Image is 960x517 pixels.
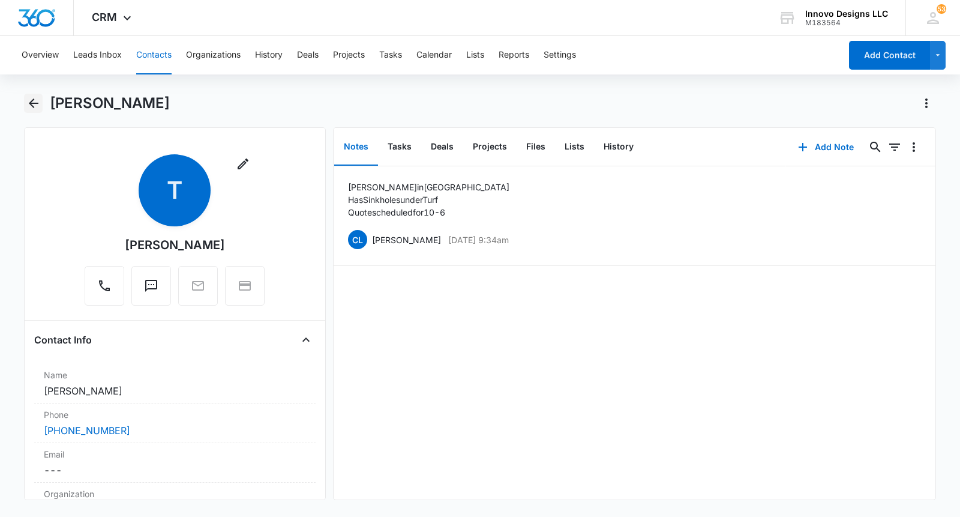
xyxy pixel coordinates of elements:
a: [PHONE_NUMBER] [44,423,130,438]
button: Overflow Menu [904,138,923,157]
a: Text [131,285,171,295]
button: Calendar [416,36,452,74]
div: account id [805,19,888,27]
label: Email [44,448,306,461]
p: [PERSON_NAME] [372,234,441,246]
button: Search... [866,138,885,157]
button: Back [24,94,43,113]
span: CL [348,230,367,249]
button: Call [85,266,124,306]
button: Projects [333,36,365,74]
button: Contacts [136,36,172,74]
span: CRM [92,11,117,23]
div: notifications count [937,4,946,14]
div: Phone[PHONE_NUMBER] [34,404,316,443]
button: Add Note [786,133,866,162]
button: Leads Inbox [73,36,122,74]
button: Overview [22,36,59,74]
button: Files [517,128,555,166]
button: Tasks [379,36,402,74]
dd: [PERSON_NAME] [44,384,306,398]
p: Quote scheduled for 10-6 [348,206,509,219]
button: Tasks [378,128,421,166]
button: Actions [917,94,936,113]
button: Lists [466,36,484,74]
p: [DATE] 9:34am [448,234,509,246]
button: Settings [544,36,576,74]
label: Organization [44,488,306,500]
button: Notes [334,128,378,166]
button: Close [296,330,316,349]
button: Add Contact [849,41,930,70]
label: Phone [44,408,306,421]
button: Projects [463,128,517,166]
button: Text [131,266,171,306]
button: History [255,36,283,74]
button: History [594,128,643,166]
label: Name [44,369,306,381]
dd: --- [44,463,306,477]
span: 53 [937,4,946,14]
h1: [PERSON_NAME] [50,94,170,112]
h4: Contact Info [34,333,92,347]
div: Name[PERSON_NAME] [34,364,316,404]
span: T [139,154,211,226]
button: Reports [499,36,529,74]
div: [PERSON_NAME] [125,236,225,254]
p: [PERSON_NAME] in [GEOGRAPHIC_DATA] [348,181,509,193]
button: Deals [421,128,463,166]
button: Organizations [186,36,241,74]
a: Call [85,285,124,295]
button: Deals [297,36,319,74]
div: account name [805,9,888,19]
p: Has Sink holes under Turf [348,193,509,206]
button: Filters [885,138,904,157]
button: Lists [555,128,594,166]
div: Email--- [34,443,316,483]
